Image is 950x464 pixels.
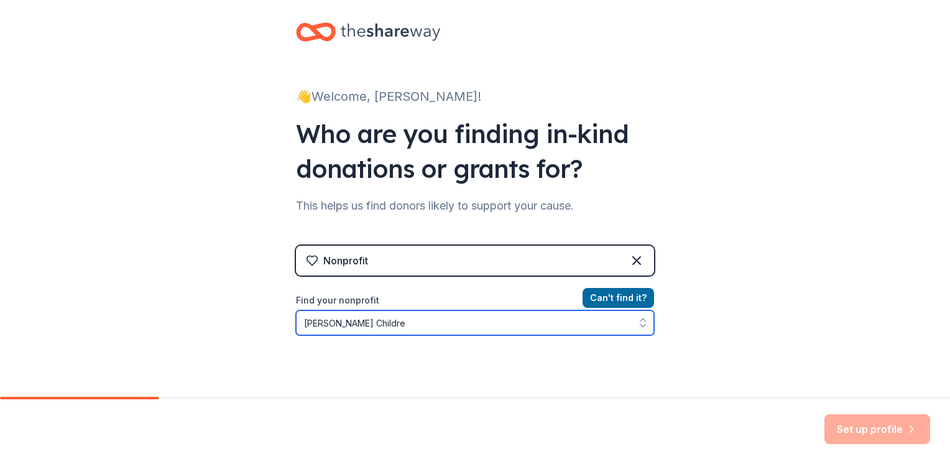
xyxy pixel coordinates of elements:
[296,310,654,335] input: Search by name, EIN, or city
[296,196,654,216] div: This helps us find donors likely to support your cause.
[583,288,654,308] button: Can't find it?
[296,86,654,106] div: 👋 Welcome, [PERSON_NAME]!
[296,293,654,308] label: Find your nonprofit
[296,116,654,186] div: Who are you finding in-kind donations or grants for?
[323,253,368,268] div: Nonprofit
